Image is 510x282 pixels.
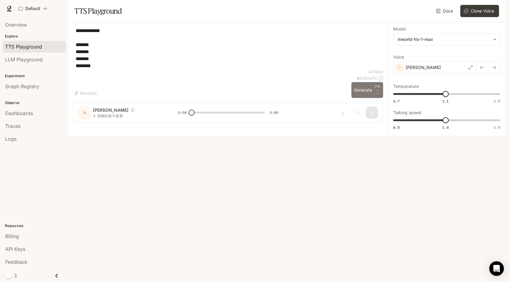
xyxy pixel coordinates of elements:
[368,69,383,74] p: 47 / 1000
[406,64,441,70] p: [PERSON_NAME]
[375,85,381,96] p: ⏎
[494,125,500,130] span: 1.5
[442,125,449,130] span: 1.0
[16,2,50,15] button: All workspaces
[393,99,400,104] span: 0.7
[393,55,404,59] p: Voice
[393,34,500,45] div: inworld-tts-1-max
[393,27,406,31] p: Model
[393,84,419,89] p: Temperature
[351,82,383,98] button: GenerateCTRL +⏎
[25,6,40,11] p: Default
[460,5,499,17] button: Clone Voice
[489,261,504,276] div: Open Intercom Messenger
[398,36,490,42] div: inworld-tts-1-max
[442,99,449,104] span: 1.1
[74,5,122,17] h1: TTS Playground
[73,88,99,98] button: Shortcuts
[393,110,421,115] p: Talking speed
[435,5,455,17] a: Docs
[393,125,400,130] span: 0.5
[494,99,500,104] span: 1.5
[375,85,381,92] p: CTRL +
